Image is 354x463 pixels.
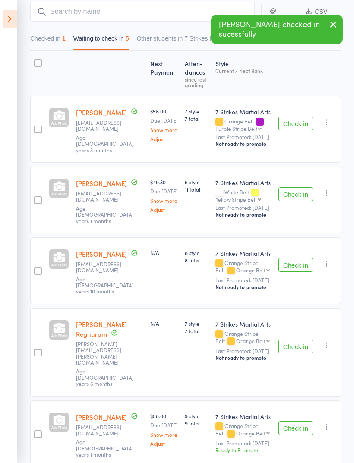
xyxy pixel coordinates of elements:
small: Last Promoted: [DATE] [215,440,271,446]
div: $49.30 [150,178,178,212]
span: 9 style [185,412,209,419]
small: Salesh1kumar@gmail.com [76,120,132,132]
div: White Belt [215,189,271,202]
div: 5 [126,35,129,42]
button: Checked in1 [30,31,66,50]
a: [PERSON_NAME] [76,249,127,258]
span: 7 total [185,327,209,334]
span: Age: [DEMOGRAPHIC_DATA] years 1 months [76,205,134,224]
small: Last Promoted: [DATE] [215,348,271,354]
span: Age: [DEMOGRAPHIC_DATA] years 3 months [76,134,134,154]
span: 7 total [185,115,209,122]
div: $58.00 [150,412,178,446]
span: 8 style [185,249,209,256]
input: Search by name [30,2,255,22]
a: [PERSON_NAME] Reghuram [76,320,127,338]
button: Check in [278,187,313,201]
a: Adjust [150,136,178,142]
div: Not ready to promote [215,354,271,361]
div: Current / Next Rank [215,68,271,73]
button: Check in [278,258,313,272]
span: Age: [DEMOGRAPHIC_DATA] years 1 months [76,438,134,458]
button: CSV [292,3,341,21]
div: 7 Strikes Martial Arts [215,107,271,116]
div: [PERSON_NAME] checked in sucessfully [211,15,343,44]
a: [PERSON_NAME] [76,108,127,117]
div: Atten­dances [181,55,212,92]
div: Orange Belt [215,118,271,131]
span: 5 style [185,178,209,186]
small: Due [DATE] [150,422,178,428]
small: Due [DATE] [150,188,178,194]
div: Orange Stripe Belt [215,331,271,345]
div: Purple Stripe Belt [215,126,257,131]
div: Ready to Promote [215,446,271,454]
small: murali.rkrajan@gmail.com [76,261,132,274]
div: N/A [150,249,178,256]
a: [PERSON_NAME] [76,179,127,188]
div: 7 Strikes Martial Arts [215,412,271,421]
small: Last Promoted: [DATE] [215,134,271,140]
span: 7 style [185,320,209,327]
div: 1 [62,35,66,42]
div: Yellow Stripe Belt [215,196,257,202]
span: 9 total [185,419,209,427]
div: Next Payment [147,55,181,92]
a: Adjust [150,207,178,212]
div: Orange Belt [236,267,265,273]
div: Orange Stripe Belt [215,260,271,274]
small: Last Promoted: [DATE] [215,205,271,211]
div: Orange Stripe Belt [215,423,271,438]
div: since last grading [185,76,209,88]
small: reghu.srinivasen@gmail.com [76,341,132,366]
button: Waiting to check in5 [73,31,129,50]
div: Not ready to promote [215,140,271,147]
span: Age: [DEMOGRAPHIC_DATA] years 6 months [76,367,134,387]
div: 7 Strikes Martial Arts [215,320,271,328]
span: 8 total [185,256,209,264]
small: Due [DATE] [150,117,178,123]
small: Last Promoted: [DATE] [215,277,271,283]
a: Show more [150,432,178,437]
a: Show more [150,127,178,132]
a: Show more [150,198,178,203]
a: [PERSON_NAME] [76,413,127,422]
button: Check in [278,340,313,353]
button: Check in [278,117,313,130]
div: N/A [150,320,178,327]
small: mrs.pritikasingh@gmail.com [76,424,132,437]
span: Age: [DEMOGRAPHIC_DATA] years 10 months [76,275,134,295]
span: 7 style [185,107,209,115]
small: gemmell_martin_stuart@hotmail.com [76,190,132,203]
button: Check in [278,421,313,435]
div: Orange Belt [236,430,265,436]
div: Orange Belt [236,338,265,343]
div: Not ready to promote [215,283,271,290]
div: 7 Strikes Martial Arts [215,249,271,258]
button: Other students in 7 Strikes Martial Arts - Cubs / 7 Strikes Martial ...357 [137,31,326,50]
a: Adjust [150,441,178,446]
div: Style [212,55,275,92]
span: 11 total [185,186,209,193]
div: Not ready to promote [215,211,271,218]
div: 7 Strikes Martial Arts [215,178,271,187]
div: $58.00 [150,107,178,142]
